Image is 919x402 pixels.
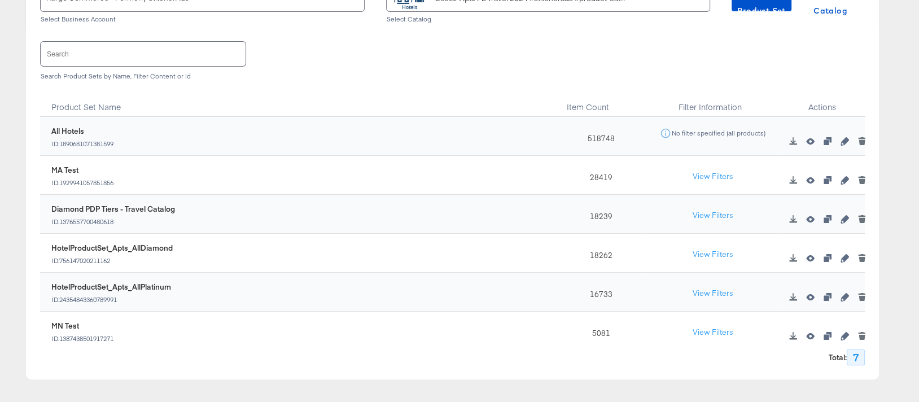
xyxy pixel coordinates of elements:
[51,282,171,292] div: HotelProductSet_Apts_AllPlatinum
[555,273,641,312] div: 16733
[51,218,175,226] div: ID: 1376557700480618
[40,89,555,117] div: Product Set Name
[51,296,171,304] div: ID: 24354843360789991
[51,179,114,187] div: ID: 1929941057851856
[685,322,741,343] button: View Filters
[40,15,365,23] div: Select Business Account
[685,167,741,187] button: View Filters
[555,89,641,117] div: Item Count
[779,89,865,117] div: Actions
[51,204,175,215] div: Diamond PDP Tiers - Travel Catalog
[51,140,114,148] div: ID: 1890681071381599
[40,72,865,80] div: Search Product Sets by Name, Filter Content or Id
[41,42,246,66] input: Search product sets
[555,234,641,273] div: 18262
[685,206,741,226] button: View Filters
[386,15,711,23] div: Select Catalog
[829,352,847,363] strong: Total :
[847,349,865,365] div: 7
[51,243,173,254] div: HotelProductSet_Apts_AllDiamond
[51,126,114,137] div: All Hotels
[685,244,741,265] button: View Filters
[51,257,173,265] div: ID: 756147020211162
[555,156,641,195] div: 28419
[51,165,114,176] div: MA Test
[671,129,766,137] div: No filter specified (all products)
[555,117,641,156] div: 518748
[555,89,641,117] div: Toggle SortBy
[555,195,641,234] div: 18239
[40,89,555,117] div: Toggle SortBy
[555,312,641,351] div: 5081
[641,89,779,117] div: Filter Information
[51,335,114,343] div: ID: 1387438501917271
[51,321,114,331] div: MN Test
[685,283,741,304] button: View Filters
